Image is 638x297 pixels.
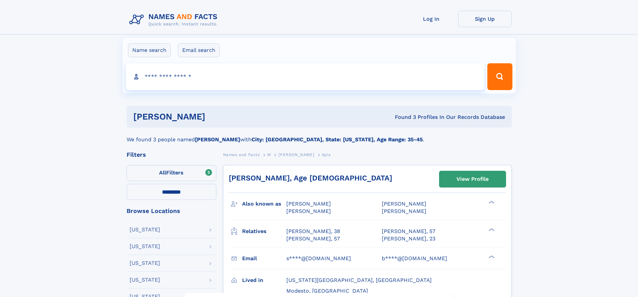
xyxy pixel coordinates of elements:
[286,201,331,207] span: [PERSON_NAME]
[456,171,489,187] div: View Profile
[458,11,512,27] a: Sign Up
[487,254,495,259] div: ❯
[159,169,166,176] span: All
[286,288,368,294] span: Modesto, [GEOGRAPHIC_DATA]
[223,150,260,159] a: Names and Facts
[130,277,160,283] div: [US_STATE]
[267,152,271,157] span: M
[382,235,435,242] a: [PERSON_NAME], 23
[133,113,300,121] h1: [PERSON_NAME]
[130,261,160,266] div: [US_STATE]
[126,63,485,90] input: search input
[382,228,435,235] a: [PERSON_NAME], 57
[242,198,286,210] h3: Also known as
[487,227,495,232] div: ❯
[128,43,171,57] label: Name search
[278,150,314,159] a: [PERSON_NAME]
[487,63,512,90] button: Search Button
[286,228,340,235] a: [PERSON_NAME], 38
[242,253,286,264] h3: Email
[127,165,216,181] label: Filters
[278,152,314,157] span: [PERSON_NAME]
[130,227,160,232] div: [US_STATE]
[127,128,512,144] div: We found 3 people named with .
[286,208,331,214] span: [PERSON_NAME]
[286,235,340,242] a: [PERSON_NAME], 57
[322,152,331,157] span: Ayla
[439,171,506,187] a: View Profile
[405,11,458,27] a: Log In
[487,200,495,205] div: ❯
[130,244,160,249] div: [US_STATE]
[382,201,426,207] span: [PERSON_NAME]
[195,136,240,143] b: [PERSON_NAME]
[178,43,220,57] label: Email search
[286,277,432,283] span: [US_STATE][GEOGRAPHIC_DATA], [GEOGRAPHIC_DATA]
[252,136,423,143] b: City: [GEOGRAPHIC_DATA], State: [US_STATE], Age Range: 35-45
[300,114,505,121] div: Found 3 Profiles In Our Records Database
[242,226,286,237] h3: Relatives
[267,150,271,159] a: M
[382,208,426,214] span: [PERSON_NAME]
[127,152,216,158] div: Filters
[127,208,216,214] div: Browse Locations
[242,275,286,286] h3: Lived in
[127,11,223,29] img: Logo Names and Facts
[229,174,392,182] a: [PERSON_NAME], Age [DEMOGRAPHIC_DATA]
